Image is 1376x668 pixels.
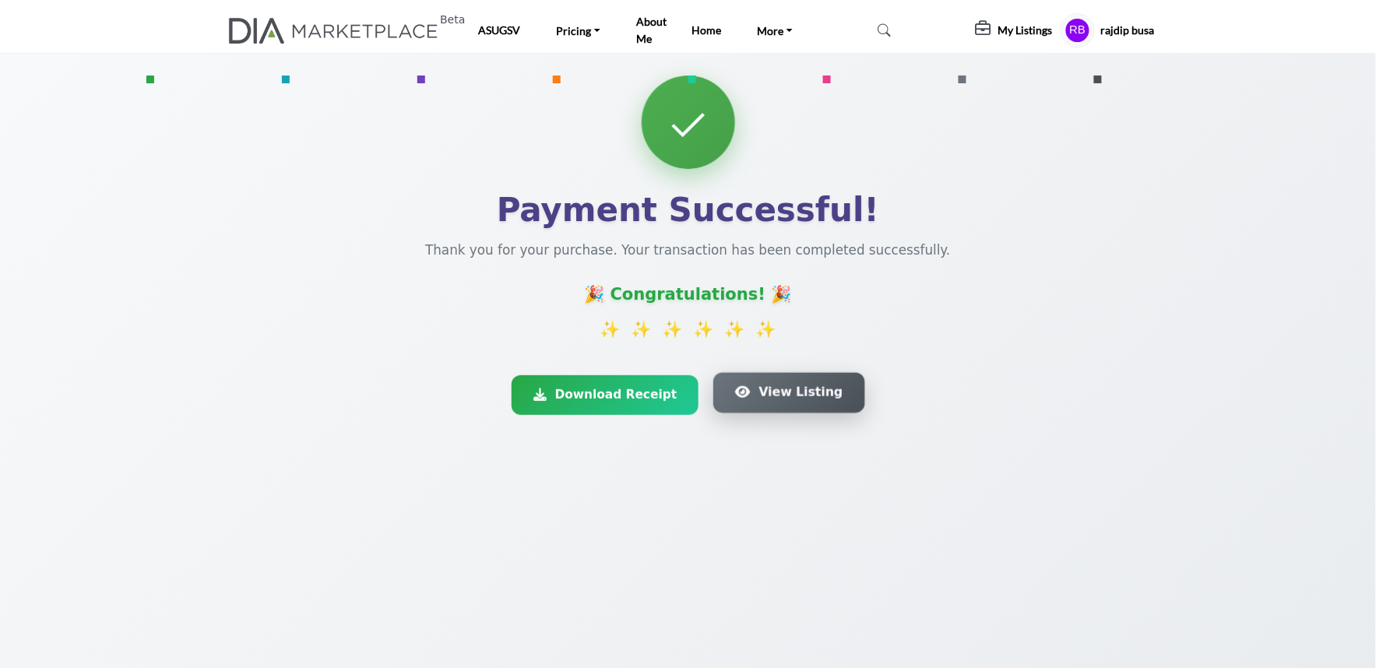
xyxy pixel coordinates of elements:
a: Search [811,20,952,41]
div: ✨ [725,318,745,343]
div: ✨ [694,318,714,343]
div: My Listings [976,21,1053,40]
a: Download Receipt [512,375,699,415]
a: ASUGSV [479,23,521,37]
button: Show hide supplier dropdown [1061,13,1095,47]
button: View Listing [714,372,866,413]
div: ✨ [600,318,620,343]
a: About Me [636,15,667,45]
a: Beta [229,18,446,44]
img: Site Logo [229,18,446,44]
p: Thank you for your purchase. Your transaction has been completed successfully. [11,241,1365,260]
div: ✨ [632,318,652,343]
div: ✨ [663,318,683,343]
a: Pricing [546,19,612,41]
h6: Beta [440,13,465,26]
h5: rajdip busa [1101,23,1155,38]
h5: My Listings [998,23,1053,37]
a: Home [692,23,721,37]
a: More [746,19,804,41]
div: 🎉 Congratulations! 🎉 [11,283,1365,308]
div: ✨ [756,318,776,343]
h1: Payment Successful! [11,191,1365,230]
span: Download Receipt [555,386,677,404]
span: View Listing [759,383,843,402]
